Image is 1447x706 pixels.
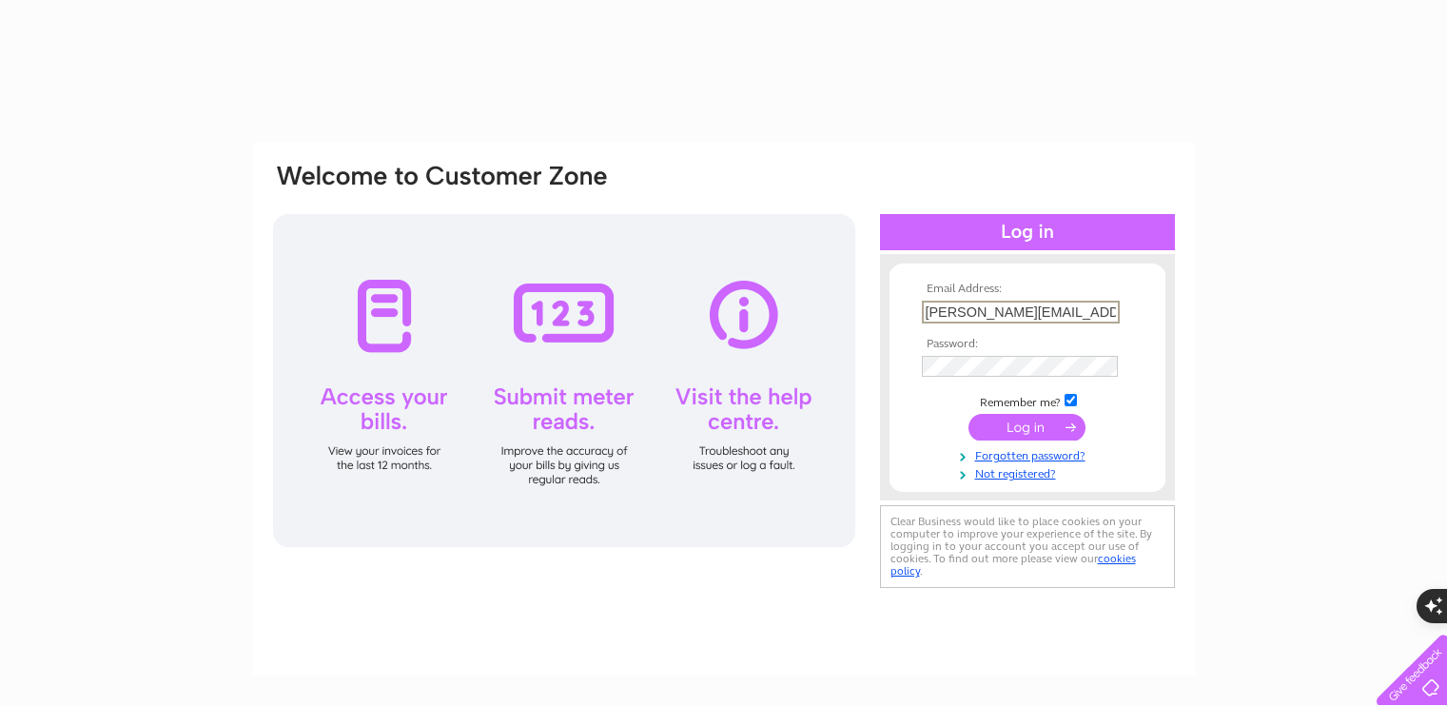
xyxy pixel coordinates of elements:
th: Email Address: [917,283,1138,296]
a: Not registered? [922,463,1138,481]
a: cookies policy [890,552,1136,578]
td: Remember me? [917,391,1138,410]
th: Password: [917,338,1138,351]
a: Forgotten password? [922,445,1138,463]
div: Clear Business would like to place cookies on your computer to improve your experience of the sit... [880,505,1175,588]
input: Submit [968,414,1085,441]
